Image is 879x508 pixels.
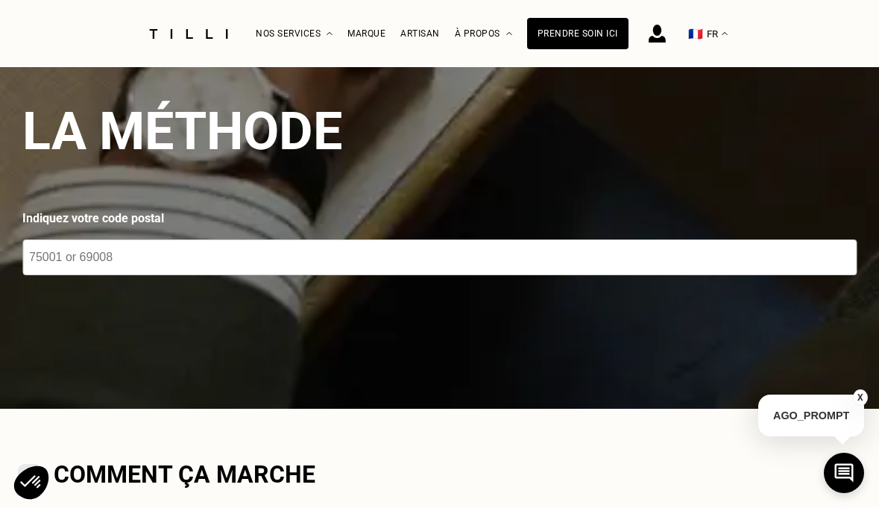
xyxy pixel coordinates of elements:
a: Marque [347,28,385,39]
h2: Comment ça marche [54,460,315,489]
button: X [853,389,868,406]
label: Indiquez votre code postal [22,210,404,228]
span: 🇫🇷 [688,27,703,41]
img: icône connexion [649,25,666,43]
div: À propos [455,1,512,67]
h2: La méthode [22,101,342,162]
img: Menu déroulant à propos [506,32,512,36]
img: Comment ça marche [18,464,42,488]
button: 🇫🇷 FR [681,1,735,67]
p: AGO_PROMPT [758,395,864,436]
a: Artisan [400,28,440,39]
a: Prendre soin ici [527,18,628,49]
img: menu déroulant [722,32,728,36]
img: Logo du service de couturière Tilli [144,29,233,39]
div: Nos services [256,1,333,67]
img: Menu déroulant [327,32,333,36]
input: 75001 or 69008 [22,239,857,275]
